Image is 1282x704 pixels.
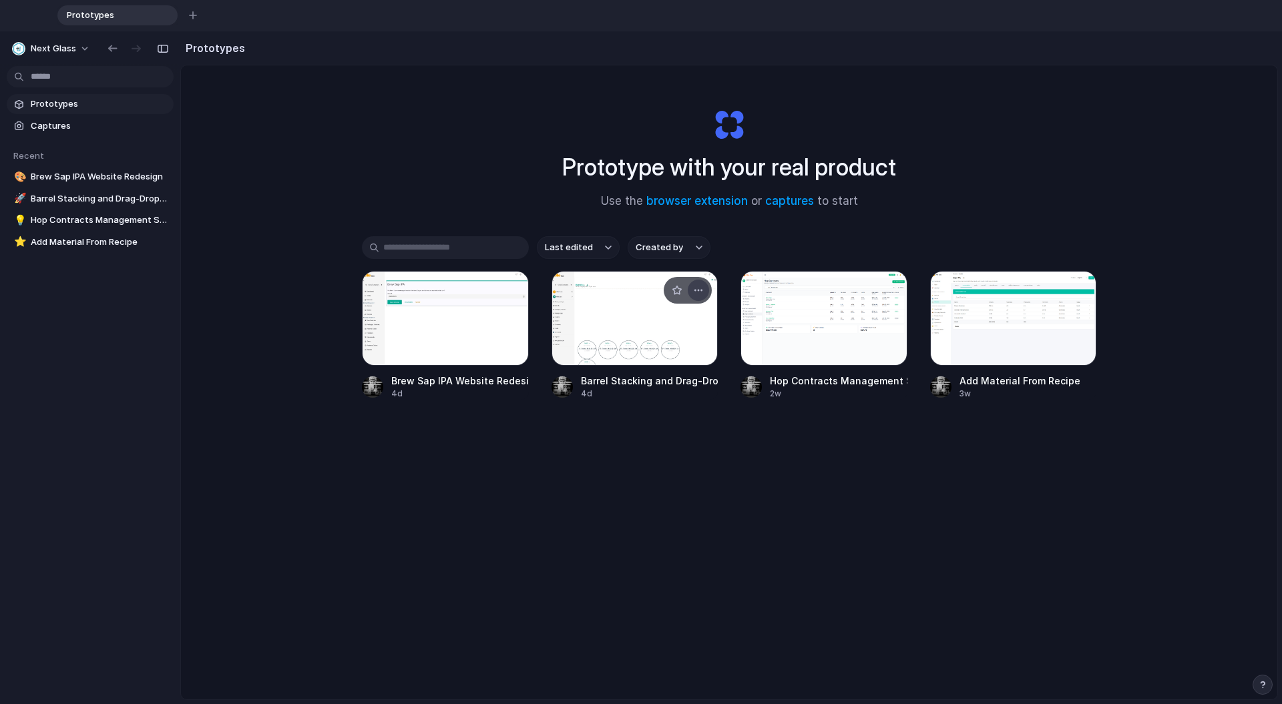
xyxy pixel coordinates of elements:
span: Brew Sap IPA Website Redesign [31,170,168,184]
a: Add Material From RecipeAdd Material From Recipe3w [930,271,1097,400]
span: Created by [636,241,683,254]
span: Add Material From Recipe [31,236,168,249]
div: ⭐ [14,234,23,250]
button: 🚀 [12,192,25,206]
a: Prototypes [7,94,174,114]
a: 💡Hop Contracts Management System [7,210,174,230]
button: Created by [628,236,710,259]
div: 🎨 [14,169,23,185]
h2: Prototypes [180,40,245,56]
span: Use the or to start [601,193,858,210]
span: Prototypes [61,9,156,22]
span: Recent [13,150,44,161]
span: Hop Contracts Management System [31,214,168,227]
a: 🎨Brew Sap IPA Website Redesign [7,167,174,187]
div: Prototypes [57,5,178,25]
div: Hop Contracts Management System [770,374,907,388]
div: Brew Sap IPA Website Redesign [391,374,529,388]
button: 💡 [12,214,25,227]
span: Next Glass [31,42,76,55]
a: ⭐Add Material From Recipe [7,232,174,252]
span: Prototypes [31,97,168,111]
a: Captures [7,116,174,136]
div: 🚀 [14,191,23,206]
h1: Prototype with your real product [562,149,896,185]
div: 💡 [14,213,23,228]
a: Brew Sap IPA Website RedesignBrew Sap IPA Website Redesign4d [362,271,529,400]
button: 🎨 [12,170,25,184]
div: 3w [959,388,1080,400]
div: 2w [770,388,907,400]
span: Last edited [545,241,593,254]
div: 4d [391,388,529,400]
span: Barrel Stacking and Drag-Drop in [GEOGRAPHIC_DATA] [31,192,168,206]
button: ⭐ [12,236,25,249]
a: browser extension [646,194,748,208]
a: Barrel Stacking and Drag-Drop in OllieBarrel Stacking and Drag-Drop in [GEOGRAPHIC_DATA]4d [552,271,718,400]
button: Last edited [537,236,620,259]
div: Barrel Stacking and Drag-Drop in [GEOGRAPHIC_DATA] [581,374,718,388]
span: Captures [31,119,168,133]
div: Add Material From Recipe [959,374,1080,388]
div: 4d [581,388,718,400]
button: Next Glass [7,38,97,59]
a: captures [765,194,814,208]
a: Hop Contracts Management SystemHop Contracts Management System2w [740,271,907,400]
a: 🚀Barrel Stacking and Drag-Drop in [GEOGRAPHIC_DATA] [7,189,174,209]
